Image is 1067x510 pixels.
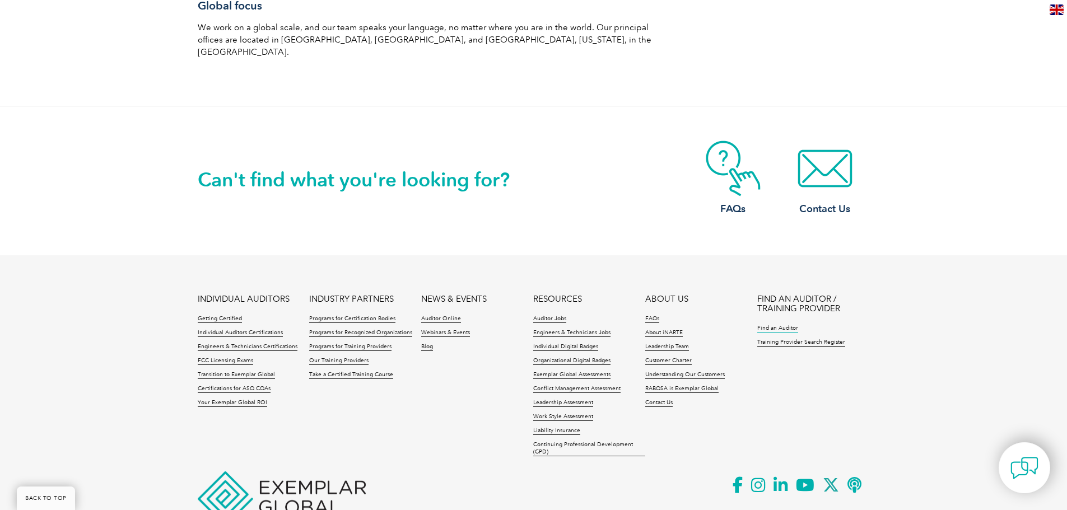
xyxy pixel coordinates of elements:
[688,202,778,216] h3: FAQs
[198,343,297,351] a: Engineers & Technicians Certifications
[198,357,253,365] a: FCC Licensing Exams
[309,343,392,351] a: Programs for Training Providers
[533,371,611,379] a: Exemplar Global Assessments
[198,294,290,304] a: INDIVIDUAL AUDITORS
[421,329,470,337] a: Webinars & Events
[198,315,242,323] a: Getting Certified
[198,171,534,189] h2: Can't find what you're looking for?
[645,399,673,407] a: Contact Us
[533,399,593,407] a: Leadership Assessment
[309,357,369,365] a: Our Training Providers
[1050,4,1064,15] img: en
[645,343,689,351] a: Leadership Team
[198,399,267,407] a: Your Exemplar Global ROI
[645,357,692,365] a: Customer Charter
[757,325,798,333] a: Find an Auditor
[198,329,283,337] a: Individual Auditors Certifications
[645,294,688,304] a: ABOUT US
[533,385,621,393] a: Conflict Management Assessment
[533,294,582,304] a: RESOURCES
[688,141,778,216] a: FAQs
[533,315,566,323] a: Auditor Jobs
[780,141,870,196] img: contact-email.webp
[421,315,461,323] a: Auditor Online
[757,294,869,314] a: FIND AN AUDITOR / TRAINING PROVIDER
[757,339,845,347] a: Training Provider Search Register
[645,329,683,337] a: About iNARTE
[780,202,870,216] h3: Contact Us
[421,294,487,304] a: NEWS & EVENTS
[645,315,659,323] a: FAQs
[533,441,645,456] a: Continuing Professional Development (CPD)
[533,427,580,435] a: Liability Insurance
[198,371,275,379] a: Transition to Exemplar Global
[309,315,395,323] a: Programs for Certification Bodies
[309,294,394,304] a: INDUSTRY PARTNERS
[780,141,870,216] a: Contact Us
[533,343,598,351] a: Individual Digital Badges
[688,141,778,196] img: contact-faq.webp
[309,329,412,337] a: Programs for Recognized Organizations
[198,21,668,58] p: We work on a global scale, and our team speaks your language, no matter where you are in the worl...
[645,385,719,393] a: RABQSA is Exemplar Global
[17,486,75,510] a: BACK TO TOP
[198,385,271,393] a: Certifications for ASQ CQAs
[533,357,611,365] a: Organizational Digital Badges
[421,343,433,351] a: Blog
[645,371,725,379] a: Understanding Our Customers
[533,329,611,337] a: Engineers & Technicians Jobs
[309,371,393,379] a: Take a Certified Training Course
[533,413,593,421] a: Work Style Assessment
[1010,454,1038,482] img: contact-chat.png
